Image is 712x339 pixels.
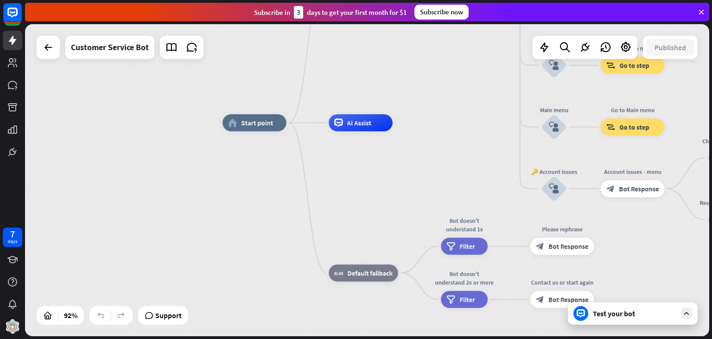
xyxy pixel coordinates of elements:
i: block_bot_response [536,242,544,250]
span: Default fallback [348,268,393,277]
div: 3 [294,6,303,19]
i: block_bot_response [536,295,544,304]
span: Go to step [619,123,649,131]
span: Bot Response [619,184,659,193]
div: Please rephrase [524,225,600,233]
div: Customer Service Bot [71,36,149,59]
div: Subscribe now [414,5,469,20]
span: Support [155,308,182,323]
div: Test your bot [593,309,676,318]
i: block_fallback [334,268,343,277]
span: Bot Response [548,295,588,304]
div: 👋 Small talk [528,44,579,52]
a: 7 days [3,228,22,247]
span: Start point [241,118,273,127]
i: home_2 [228,118,237,127]
div: Contact us or start again [524,278,600,287]
div: Main menu [528,106,579,114]
span: Bot Response [548,242,588,250]
i: block_user_input [549,60,559,71]
div: 92% [61,308,80,323]
div: Subscribe in days to get your first month for $1 [254,6,407,19]
i: block_user_input [549,122,559,132]
div: 7 [10,230,15,238]
div: Go to Main menu [594,106,671,114]
span: AI Assist [347,118,371,127]
span: Filter [460,295,475,304]
i: filter [446,242,455,250]
div: days [8,238,17,245]
span: Filter [460,242,475,250]
i: block_goto [606,61,615,69]
span: Go to step [619,61,649,69]
div: Account issues - menu [594,168,671,176]
i: filter [446,295,455,304]
button: Published [646,39,694,56]
i: block_user_input [549,183,559,194]
div: 🔑 Account issues [528,168,579,176]
div: Bot doesn't understand 1x [435,216,494,234]
button: Open LiveChat chat widget [7,4,35,32]
div: Bot doesn't understand 2x or more [435,270,494,287]
i: block_goto [606,123,615,131]
i: block_bot_response [606,184,615,193]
